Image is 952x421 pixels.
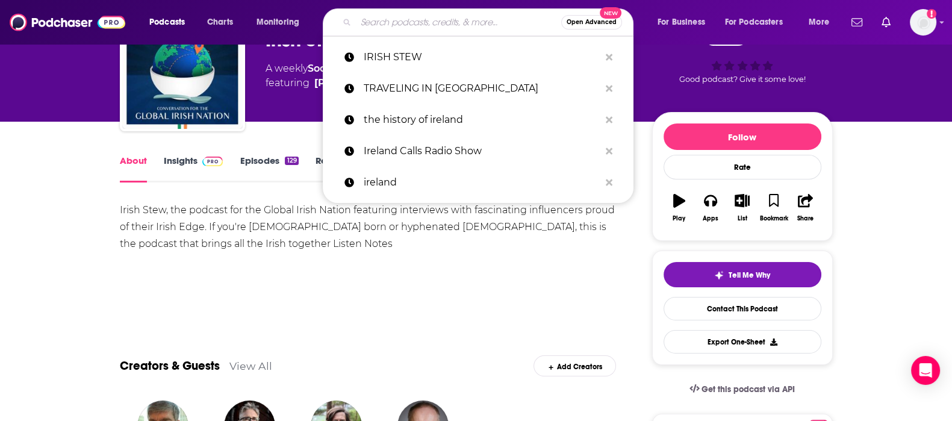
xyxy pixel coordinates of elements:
[285,157,298,165] div: 129
[323,167,633,198] a: ireland
[910,9,936,36] img: User Profile
[199,13,240,32] a: Charts
[797,215,814,222] div: Share
[877,12,895,33] a: Show notifications dropdown
[323,73,633,104] a: TRAVELING IN [GEOGRAPHIC_DATA]
[910,9,936,36] span: Logged in as idcontent
[664,330,821,354] button: Export One-Sheet
[847,12,867,33] a: Show notifications dropdown
[649,13,720,32] button: open menu
[314,76,400,90] a: Martin Nutty
[323,136,633,167] a: Ireland Calls Radio Show
[664,155,821,179] div: Rate
[809,14,829,31] span: More
[229,360,272,372] a: View All
[800,13,844,32] button: open menu
[702,384,795,394] span: Get this podcast via API
[695,186,726,229] button: Apps
[789,186,821,229] button: Share
[240,155,298,182] a: Episodes129
[248,13,315,32] button: open menu
[308,63,344,74] a: Society
[364,167,600,198] p: ireland
[323,104,633,136] a: the history of ireland
[120,358,220,373] a: Creators & Guests
[658,14,705,31] span: For Business
[717,13,800,32] button: open menu
[120,202,617,252] div: Irish Stew, the podcast for the Global Irish Nation featuring interviews with fascinating influen...
[910,9,936,36] button: Show profile menu
[652,17,833,92] div: 46Good podcast? Give it some love!
[600,7,621,19] span: New
[334,8,645,36] div: Search podcasts, credits, & more...
[725,14,783,31] span: For Podcasters
[726,186,758,229] button: List
[207,14,233,31] span: Charts
[266,61,439,90] div: A weekly podcast
[911,356,940,385] div: Open Intercom Messenger
[561,15,622,30] button: Open AdvancedNew
[141,13,201,32] button: open menu
[927,9,936,19] svg: Add a profile image
[257,14,299,31] span: Monitoring
[703,215,718,222] div: Apps
[673,215,685,222] div: Play
[758,186,789,229] button: Bookmark
[120,155,147,182] a: About
[266,76,439,90] span: featuring
[738,215,747,222] div: List
[534,355,616,376] div: Add Creators
[364,136,600,167] p: Ireland Calls Radio Show
[10,11,125,34] img: Podchaser - Follow, Share and Rate Podcasts
[664,123,821,150] button: Follow
[680,375,805,404] a: Get this podcast via API
[122,8,243,129] img: Irish Stew Podcast
[364,104,600,136] p: the history of ireland
[356,13,561,32] input: Search podcasts, credits, & more...
[316,155,362,182] a: Reviews1
[664,262,821,287] button: tell me why sparkleTell Me Why
[364,42,600,73] p: IRISH STEW
[149,14,185,31] span: Podcasts
[729,270,770,280] span: Tell Me Why
[164,155,223,182] a: InsightsPodchaser Pro
[323,42,633,73] a: IRISH STEW
[759,215,788,222] div: Bookmark
[664,186,695,229] button: Play
[664,297,821,320] a: Contact This Podcast
[679,75,806,84] span: Good podcast? Give it some love!
[714,270,724,280] img: tell me why sparkle
[202,157,223,166] img: Podchaser Pro
[364,73,600,104] p: TRAVELING IN IRELAND
[567,19,617,25] span: Open Advanced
